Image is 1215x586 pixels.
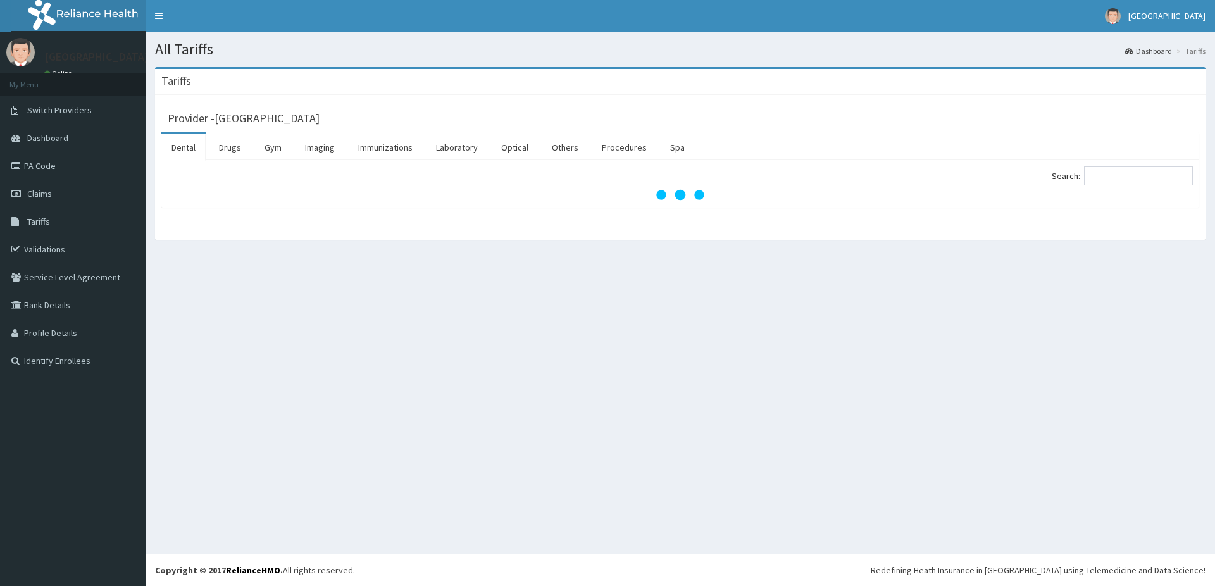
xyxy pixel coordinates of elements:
[27,132,68,144] span: Dashboard
[426,134,488,161] a: Laboratory
[27,188,52,199] span: Claims
[1052,166,1193,185] label: Search:
[44,69,75,78] a: Online
[1105,8,1121,24] img: User Image
[254,134,292,161] a: Gym
[6,38,35,66] img: User Image
[155,564,283,576] strong: Copyright © 2017 .
[871,564,1206,577] div: Redefining Heath Insurance in [GEOGRAPHIC_DATA] using Telemedicine and Data Science!
[146,554,1215,586] footer: All rights reserved.
[155,41,1206,58] h1: All Tariffs
[1128,10,1206,22] span: [GEOGRAPHIC_DATA]
[660,134,695,161] a: Spa
[491,134,539,161] a: Optical
[161,75,191,87] h3: Tariffs
[168,113,320,124] h3: Provider - [GEOGRAPHIC_DATA]
[44,51,149,63] p: [GEOGRAPHIC_DATA]
[295,134,345,161] a: Imaging
[348,134,423,161] a: Immunizations
[209,134,251,161] a: Drugs
[226,564,280,576] a: RelianceHMO
[1125,46,1172,56] a: Dashboard
[655,170,706,220] svg: audio-loading
[592,134,657,161] a: Procedures
[1084,166,1193,185] input: Search:
[161,134,206,161] a: Dental
[542,134,589,161] a: Others
[27,104,92,116] span: Switch Providers
[1173,46,1206,56] li: Tariffs
[27,216,50,227] span: Tariffs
